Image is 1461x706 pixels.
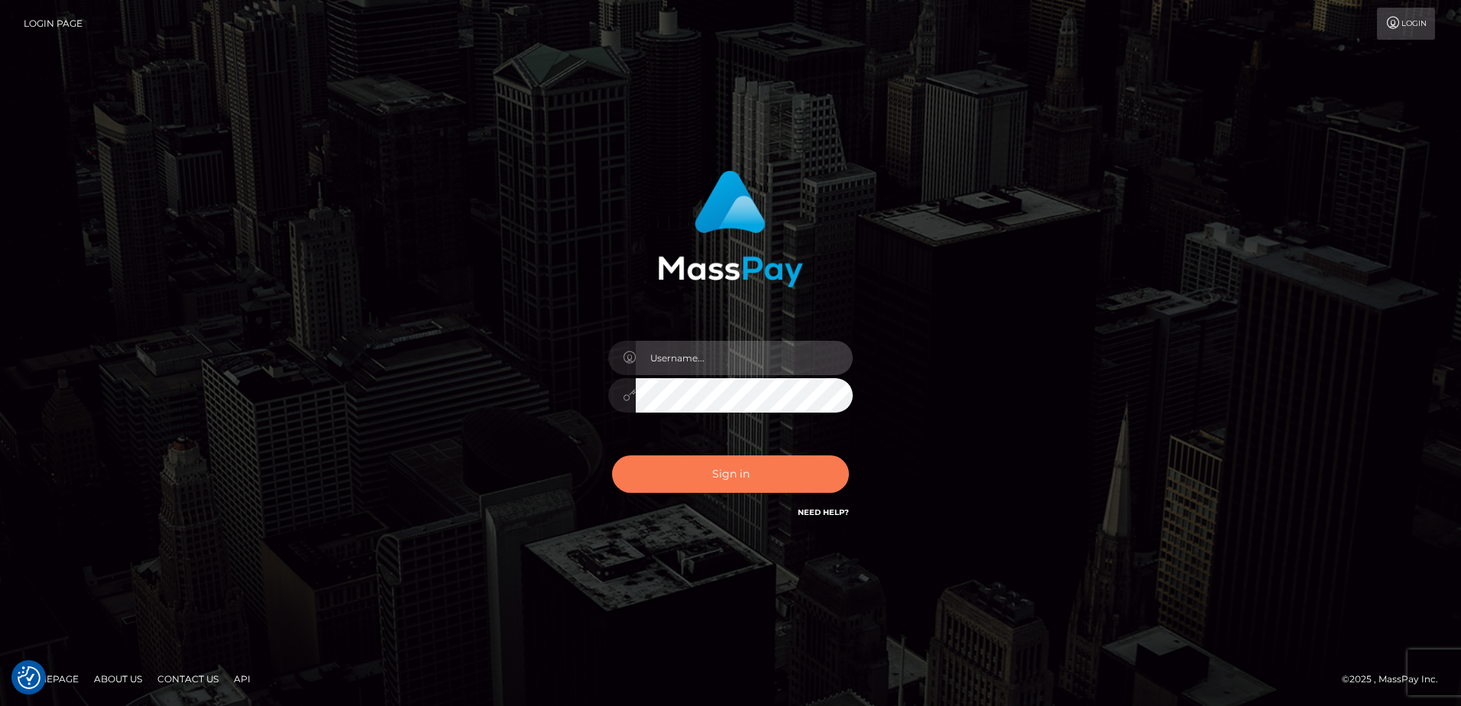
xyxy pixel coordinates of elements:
a: API [228,667,257,691]
a: Login [1377,8,1435,40]
a: Login Page [24,8,83,40]
button: Sign in [612,455,849,493]
div: © 2025 , MassPay Inc. [1342,671,1450,688]
a: Contact Us [151,667,225,691]
img: MassPay Login [658,170,803,287]
a: About Us [88,667,148,691]
button: Consent Preferences [18,666,40,689]
input: Username... [636,341,853,375]
a: Homepage [17,667,85,691]
img: Revisit consent button [18,666,40,689]
a: Need Help? [798,507,849,517]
